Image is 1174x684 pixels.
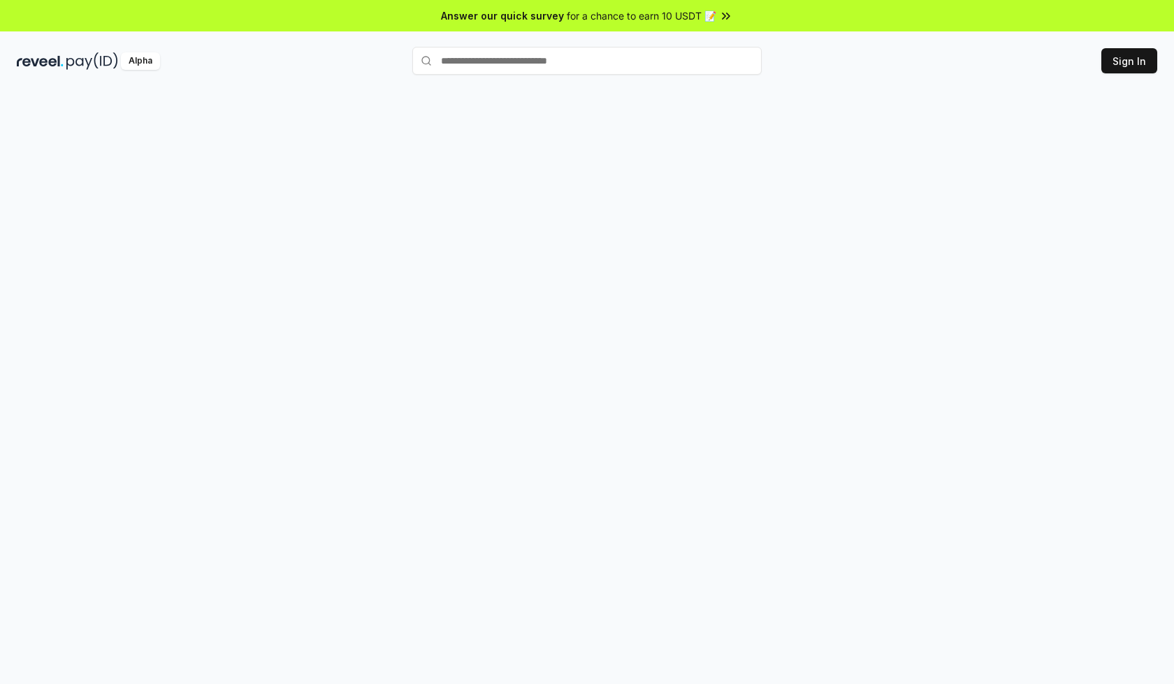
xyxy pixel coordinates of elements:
[66,52,118,70] img: pay_id
[17,52,64,70] img: reveel_dark
[121,52,160,70] div: Alpha
[1101,48,1157,73] button: Sign In
[441,8,564,23] span: Answer our quick survey
[567,8,716,23] span: for a chance to earn 10 USDT 📝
